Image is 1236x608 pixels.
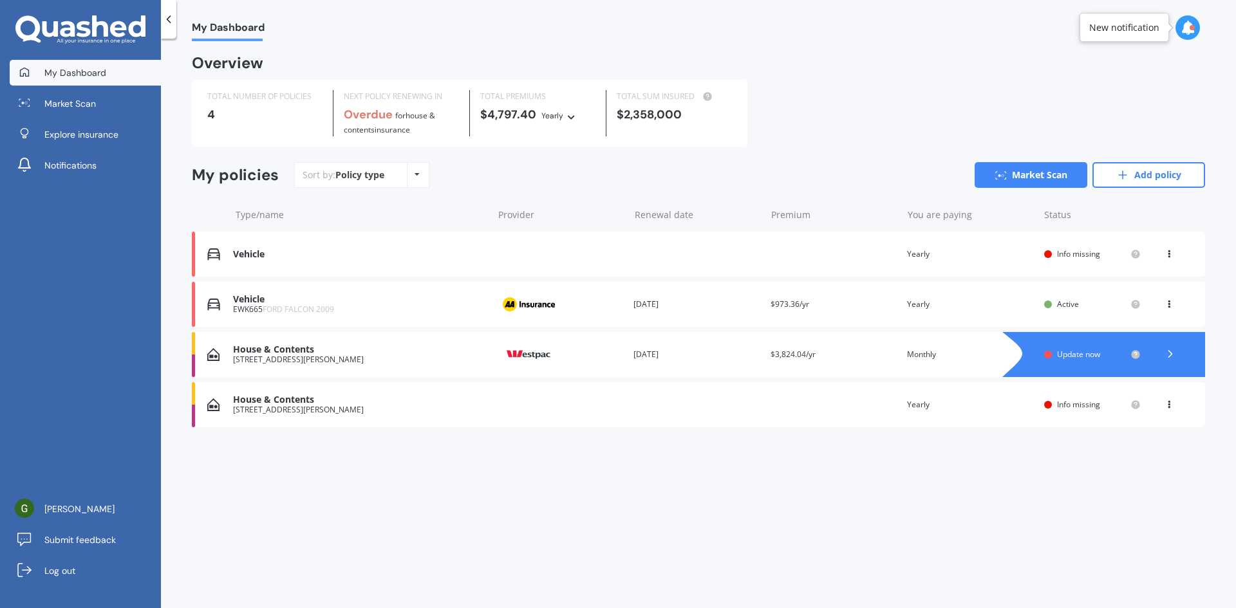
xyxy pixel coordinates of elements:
a: [PERSON_NAME] [10,496,161,522]
a: Submit feedback [10,527,161,553]
div: Renewal date [635,208,761,221]
a: Explore insurance [10,122,161,147]
div: Yearly [907,298,1034,311]
div: House & Contents [233,344,486,355]
div: EWK665 [233,305,486,314]
div: [STREET_ADDRESS][PERSON_NAME] [233,405,486,414]
div: TOTAL PREMIUMS [480,90,595,103]
div: Provider [498,208,624,221]
span: My Dashboard [44,66,106,79]
div: Monthly [907,348,1034,361]
div: Yearly [907,398,1034,411]
div: House & Contents [233,394,486,405]
div: You are paying [908,208,1034,221]
span: [PERSON_NAME] [44,502,115,515]
div: [DATE] [633,298,760,311]
img: AA [496,292,561,317]
div: Premium [771,208,897,221]
div: TOTAL SUM INSURED [617,90,732,103]
div: Vehicle [233,249,486,260]
img: ACg8ocLj4vvEnuWS6AuGSODr-YOrwfHjQeQR1aLTYayHCBIxlV5WUA=s96-c [15,499,34,518]
span: $973.36/yr [771,299,809,309]
span: Notifications [44,159,97,172]
div: $4,797.40 [480,108,595,122]
span: Info missing [1057,248,1100,259]
span: Active [1057,299,1079,309]
span: Submit feedback [44,533,116,546]
div: [STREET_ADDRESS][PERSON_NAME] [233,355,486,364]
img: House & Contents [207,348,220,361]
div: New notification [1089,21,1159,34]
div: $2,358,000 [617,108,732,121]
span: FORD FALCON 2009 [263,304,334,315]
div: NEXT POLICY RENEWING IN [344,90,459,103]
img: Vehicle [207,248,220,261]
div: My policies [192,166,279,185]
span: $3,824.04/yr [771,349,816,360]
div: Overview [192,57,263,69]
b: Overdue [344,107,393,122]
div: Yearly [541,109,563,122]
a: Add policy [1092,162,1205,188]
img: Westpac [496,342,561,367]
a: My Dashboard [10,60,161,86]
span: Update now [1057,349,1100,360]
a: Market Scan [10,91,161,116]
div: Sort by: [303,169,384,181]
div: 4 [207,108,323,121]
span: My Dashboard [192,21,265,39]
a: Notifications [10,152,161,178]
div: Type/name [236,208,488,221]
div: Status [1044,208,1141,221]
span: Explore insurance [44,128,118,141]
div: [DATE] [633,348,760,361]
a: Log out [10,558,161,584]
img: Vehicle [207,298,220,311]
span: Log out [44,564,75,577]
span: Info missing [1057,399,1100,410]
div: Policy type [335,169,384,181]
span: Market Scan [44,97,96,110]
a: Market Scan [975,162,1087,188]
div: TOTAL NUMBER OF POLICIES [207,90,323,103]
img: House & Contents [207,398,220,411]
div: Yearly [907,248,1034,261]
div: Vehicle [233,294,486,305]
